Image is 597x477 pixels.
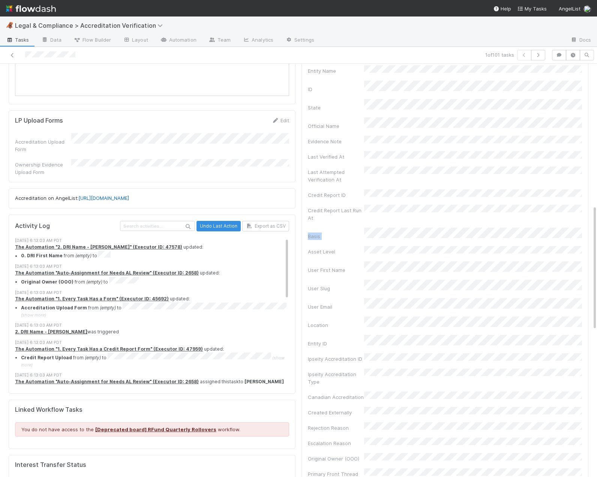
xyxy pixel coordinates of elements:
h5: Activity Log [15,222,118,230]
a: The Automation "1. Every Task Has a Form" (Executor ID: 45692) [15,296,169,301]
a: 2. DRI Name - [PERSON_NAME] [15,329,87,334]
div: Credit Report ID [308,191,364,199]
em: (empty) [86,279,102,285]
em: (empty) [85,355,101,360]
strong: 0. DRI First Name [21,253,63,259]
span: Tasks [6,36,29,43]
a: Settings [279,34,320,46]
div: Last Attempted Verification At [308,168,364,183]
input: Search activities... [120,221,195,231]
div: User Email [308,303,364,310]
a: My Tasks [517,5,547,12]
div: assigned this task to [15,378,289,385]
button: Undo Last Action [196,221,241,231]
a: Flow Builder [67,34,117,46]
strong: Credit Report Upload [21,355,72,360]
div: Canadian Accreditation [308,393,364,401]
a: Automation [154,34,202,46]
p: Accreditation on AngelList: [15,195,289,202]
strong: Accreditation Upload Form [21,305,87,310]
div: Entity ID [308,340,364,347]
div: was triggered [15,328,289,335]
div: Evidence Note [308,138,364,145]
span: Flow Builder [73,36,111,43]
span: Legal & Compliance > Accreditation Verification [15,22,166,29]
span: (show more) [21,355,285,367]
div: Ipseity Accreditation Type [308,370,364,385]
h5: LP Upload Forms [15,117,63,124]
a: Docs [564,34,597,46]
button: Export as CSV [242,221,289,231]
div: Rejection Reason [308,424,364,432]
em: (empty) [75,253,91,259]
div: [DATE] 6:13:03 AM PDT [15,339,289,346]
strong: Original Owner (OOO) [21,279,73,285]
li: from to [21,250,289,259]
span: 🦧 [6,22,13,28]
div: Credit Report Last Run At [308,207,364,222]
div: Ownership Evidence Upload Form [15,161,71,176]
div: [DATE] 6:13:03 AM PDT [15,289,289,296]
li: from to [21,277,289,286]
div: updated: [15,346,289,369]
div: Escalation Reason [308,439,364,447]
span: AngelList [559,6,580,12]
div: Original Owner (OOO) [308,455,364,462]
div: Entity Name [308,67,364,75]
strong: [PERSON_NAME] [244,379,284,384]
em: (empty) [100,305,116,310]
div: Location [308,321,364,329]
div: Official Name [308,122,364,130]
div: [DATE] 6:13:03 AM PDT [15,322,289,328]
a: Data [35,34,67,46]
div: updated: [15,295,289,318]
a: Edit [271,117,289,123]
div: State [308,104,364,111]
img: logo-inverted-e16ddd16eac7371096b0.svg [6,2,56,15]
a: [URL][DOMAIN_NAME] [78,195,129,201]
h5: Interest Transfer Status [15,461,86,469]
div: Created Externally [308,409,364,416]
div: Accreditation Upload Form [15,138,71,153]
summary: Accreditation Upload Form from (empty) to (show more) [21,303,289,318]
img: avatar_ec94f6e9-05c5-4d36-a6c8-d0cea77c3c29.png [583,5,591,13]
div: Help [493,5,511,12]
a: Team [202,34,237,46]
div: User Slug [308,285,364,292]
a: [Deprecated board] RFund Quarterly Rollovers [95,426,216,432]
a: The Automation "Auto-Assignment for Needs AL Review" (Executor ID: 2658) [15,379,199,384]
div: [DATE] 6:13:03 AM PDT [15,237,289,244]
a: The Automation "1. Every Task Has a Credit Report Form" (Executor ID: 47959) [15,346,203,352]
span: (show more) [21,312,46,318]
a: The Automation "2. DRI Name - [PERSON_NAME]" (Executor ID: 47578) [15,244,182,250]
div: Asset Level [308,248,364,255]
h5: Linked Workflow Tasks [15,406,289,414]
div: updated: [15,270,289,285]
div: [DATE] 6:13:03 AM PDT [15,263,289,270]
div: [DATE] 6:13:03 AM PDT [15,372,289,378]
div: Ipseity Accreditation ID [308,355,364,363]
a: The Automation "Auto-Assignment for Needs AL Review" (Executor ID: 2658) [15,270,199,276]
div: You do not have access to the workflow. [15,422,289,436]
div: Last Verified At [308,153,364,160]
div: User First Name [308,266,364,274]
span: 1 of 101 tasks [485,51,514,58]
a: Layout [117,34,154,46]
div: ID [308,85,364,93]
span: My Tasks [517,6,547,12]
div: updated: [15,244,289,259]
div: Basis [308,232,364,240]
summary: Credit Report Upload from (empty) to (show more) [21,352,289,368]
a: Analytics [237,34,279,46]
